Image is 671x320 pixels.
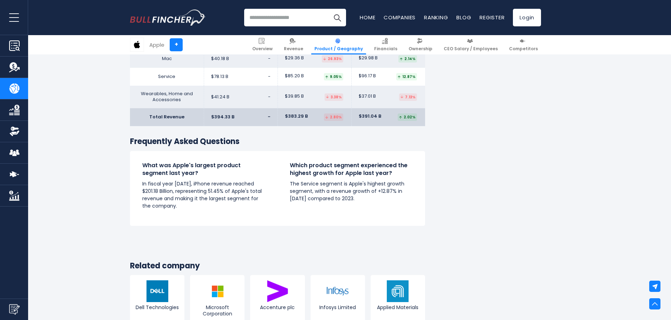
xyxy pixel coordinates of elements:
[211,94,229,100] span: $41.24 B
[267,280,288,302] img: ACN logo
[268,113,271,120] span: -
[311,35,366,54] a: Product / Geography
[324,113,343,121] div: 2.80%
[509,46,538,52] span: Competitors
[325,93,343,101] div: 3.38%
[170,38,183,51] a: +
[398,113,417,121] div: 2.02%
[371,35,400,54] a: Financials
[290,180,413,202] p: The Service segment is Apple's highest growth segment, with a revenue growth of +12.87% in [DATE]...
[399,93,417,101] div: 7.13%
[405,35,436,54] a: Ownership
[480,14,504,21] a: Register
[444,46,498,52] span: CEO Salary / Employees
[130,261,425,271] h3: Related company
[130,108,204,126] td: Total Revenue
[252,304,303,311] span: Accenture plc
[384,14,416,21] a: Companies
[284,46,303,52] span: Revenue
[327,280,348,302] img: INFY logo
[207,280,228,302] img: MSFT logo
[322,55,343,63] div: 26.93%
[285,93,304,99] span: $39.85 B
[130,38,144,51] img: AAPL logo
[359,113,381,119] span: $391.04 B
[360,14,375,21] a: Home
[268,55,271,62] span: -
[211,114,234,120] span: $394.33 B
[130,86,204,108] td: Wearables, Home and Accessories
[441,35,501,54] a: CEO Salary / Employees
[359,73,376,79] span: $96.17 B
[312,304,363,311] span: Infosys Limited
[211,74,228,80] span: $78.13 B
[249,35,276,54] a: Overview
[285,73,304,79] span: $85.20 B
[268,93,271,100] span: -
[285,113,308,119] span: $383.29 B
[424,14,448,21] a: Ranking
[9,126,20,137] img: Ownership
[506,35,541,54] a: Competitors
[130,9,206,26] a: Go to homepage
[130,68,204,86] td: Service
[149,41,164,49] div: Apple
[281,35,306,54] a: Revenue
[359,93,376,99] span: $37.01 B
[285,55,304,61] span: $29.36 B
[142,180,265,210] p: In fiscal year [DATE], iPhone revenue reached $201.18 Billion, representing 51.45% of Apple's tot...
[268,73,271,80] span: -
[398,55,417,63] div: 2.14%
[142,162,265,177] h4: What was Apple's largest product segment last year?
[211,56,229,62] span: $40.18 B
[146,280,168,302] img: DELL logo
[372,304,423,311] span: Applied Materials
[130,50,204,68] td: Mac
[396,73,417,80] div: 12.87%
[132,304,183,311] span: Dell Technologies
[290,162,413,177] h4: Which product segment experienced the highest growth for Apple last year?
[409,46,432,52] span: Ownership
[130,137,425,147] h3: Frequently Asked Questions
[314,46,363,52] span: Product / Geography
[374,46,397,52] span: Financials
[252,46,273,52] span: Overview
[359,55,378,61] span: $29.98 B
[192,304,243,317] span: Microsoft Corporation
[130,9,206,26] img: Bullfincher logo
[324,73,343,80] div: 9.05%
[456,14,471,21] a: Blog
[387,280,409,302] img: AMAT logo
[328,9,346,26] button: Search
[513,9,541,26] a: Login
